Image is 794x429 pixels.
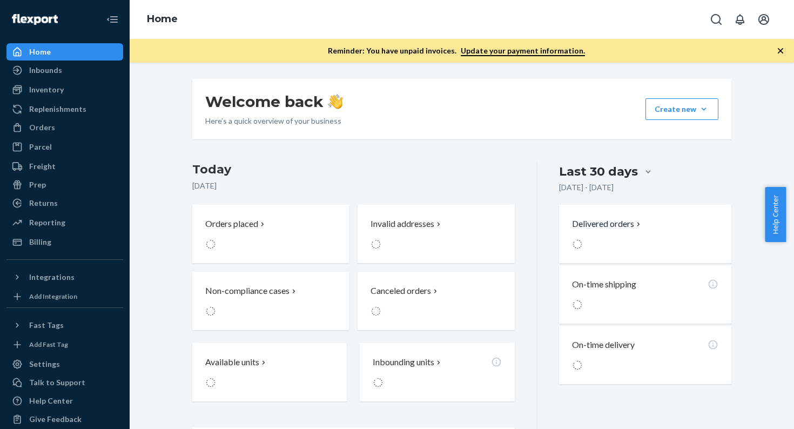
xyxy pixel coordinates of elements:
[147,13,178,25] a: Home
[6,100,123,118] a: Replenishments
[559,163,638,180] div: Last 30 days
[29,65,62,76] div: Inbounds
[29,142,52,152] div: Parcel
[205,218,258,230] p: Orders placed
[358,205,514,263] button: Invalid addresses
[192,272,349,330] button: Non-compliance cases
[6,119,123,136] a: Orders
[29,320,64,331] div: Fast Tags
[645,98,718,120] button: Create new
[29,359,60,370] div: Settings
[29,377,85,388] div: Talk to Support
[192,180,515,191] p: [DATE]
[6,195,123,212] a: Returns
[29,122,55,133] div: Orders
[192,161,515,178] h3: Today
[29,161,56,172] div: Freight
[6,411,123,428] button: Give Feedback
[192,343,347,401] button: Available units
[6,176,123,193] a: Prep
[29,396,73,406] div: Help Center
[6,290,123,303] a: Add Integration
[29,217,65,228] div: Reporting
[192,205,349,263] button: Orders placed
[6,214,123,231] a: Reporting
[753,9,775,30] button: Open account menu
[29,414,82,425] div: Give Feedback
[6,269,123,286] button: Integrations
[12,14,58,25] img: Flexport logo
[461,46,585,56] a: Update your payment information.
[29,340,68,349] div: Add Fast Tag
[205,92,343,111] h1: Welcome back
[6,338,123,351] a: Add Fast Tag
[6,138,123,156] a: Parcel
[371,218,434,230] p: Invalid addresses
[572,218,643,230] button: Delivered orders
[371,285,431,297] p: Canceled orders
[6,356,123,373] a: Settings
[6,392,123,410] a: Help Center
[729,9,751,30] button: Open notifications
[559,182,614,193] p: [DATE] - [DATE]
[765,187,786,242] button: Help Center
[205,116,343,126] p: Here’s a quick overview of your business
[205,356,259,368] p: Available units
[328,94,343,109] img: hand-wave emoji
[29,237,51,247] div: Billing
[328,45,585,56] p: Reminder: You have unpaid invoices.
[6,317,123,334] button: Fast Tags
[572,339,635,351] p: On-time delivery
[360,343,514,401] button: Inbounding units
[29,46,51,57] div: Home
[29,292,77,301] div: Add Integration
[6,43,123,61] a: Home
[6,233,123,251] a: Billing
[6,62,123,79] a: Inbounds
[29,104,86,115] div: Replenishments
[29,272,75,283] div: Integrations
[373,356,434,368] p: Inbounding units
[572,278,636,291] p: On-time shipping
[705,9,727,30] button: Open Search Box
[6,374,123,391] button: Talk to Support
[205,285,290,297] p: Non-compliance cases
[6,158,123,175] a: Freight
[358,272,514,330] button: Canceled orders
[29,179,46,190] div: Prep
[102,9,123,30] button: Close Navigation
[138,4,186,35] ol: breadcrumbs
[6,81,123,98] a: Inventory
[29,198,58,209] div: Returns
[29,84,64,95] div: Inventory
